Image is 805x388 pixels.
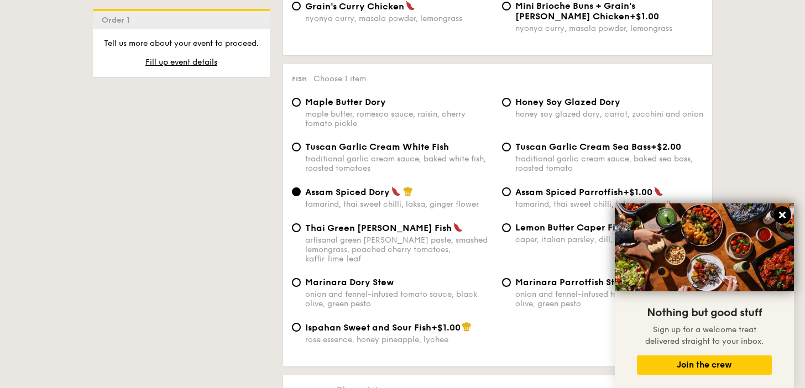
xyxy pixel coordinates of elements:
input: Marinara Dory Stewonion and fennel-infused tomato sauce, black olive, green pesto [292,278,301,287]
button: Join the crew [637,355,772,375]
input: Assam Spiced Parrotfish+$1.00tamarind, thai sweet chilli, laksa, ginger flower [502,187,511,196]
img: icon-spicy.37a8142b.svg [453,222,463,232]
img: icon-chef-hat.a58ddaea.svg [462,322,472,332]
span: Choose 1 item [313,74,366,83]
input: Tuscan Garlic Cream White Fishtraditional garlic cream sauce, baked white fish, roasted tomatoes [292,143,301,151]
span: Assam Spiced Dory [305,187,390,197]
input: Honey Soy Glazed Doryhoney soy glazed dory, carrot, zucchini and onion [502,98,511,107]
span: Tuscan Garlic Cream Sea Bass [515,141,651,152]
div: onion and fennel-infused tomato sauce, black olive, green pesto [515,290,703,308]
div: honey soy glazed dory, carrot, zucchini and onion [515,109,703,119]
input: Thai Green [PERSON_NAME] Fishartisanal green [PERSON_NAME] paste, smashed lemongrass, poached che... [292,223,301,232]
img: icon-spicy.37a8142b.svg [391,186,401,196]
input: Assam Spiced Dorytamarind, thai sweet chilli, laksa, ginger flower [292,187,301,196]
span: Honey Soy Glazed Dory [515,97,620,107]
input: Marinara Parrotfish Stew+$1.00onion and fennel-infused tomato sauce, black olive, green pesto [502,278,511,287]
span: Marinara Parrotfish Stew [515,277,627,287]
img: icon-chef-hat.a58ddaea.svg [403,186,413,196]
span: Lemon Butter Caper Fish [515,222,625,233]
div: traditional garlic cream sauce, baked white fish, roasted tomatoes [305,154,493,173]
button: Close [773,206,791,224]
div: maple butter, romesco sauce, raisin, cherry tomato pickle [305,109,493,128]
div: caper, italian parsley, dill, lemon [515,235,703,244]
div: tamarind, thai sweet chilli, laksa, ginger flower [515,200,703,209]
span: +$2.00 [651,141,681,152]
div: artisanal green [PERSON_NAME] paste, smashed lemongrass, poached cherry tomatoes, kaffir lime leaf [305,235,493,264]
span: +$1.00 [431,322,461,333]
span: Mini Brioche Buns + Grain's [PERSON_NAME] Chicken [515,1,635,22]
span: Fill up event details [145,57,217,67]
span: Assam Spiced Parrotfish [515,187,623,197]
span: Ispahan Sweet and Sour Fish [305,322,431,333]
input: Lemon Butter Caper Fishcaper, italian parsley, dill, lemon [502,223,511,232]
div: onion and fennel-infused tomato sauce, black olive, green pesto [305,290,493,308]
span: Tuscan Garlic Cream White Fish [305,141,449,152]
input: Grain's Curry Chickennyonya curry, masala powder, lemongrass [292,2,301,11]
span: +$1.00 [623,187,652,197]
img: icon-spicy.37a8142b.svg [405,1,415,11]
span: Sign up for a welcome treat delivered straight to your inbox. [645,325,764,346]
span: Maple Butter Dory [305,97,386,107]
span: +$1.00 [630,11,659,22]
p: Tell us more about your event to proceed. [102,38,261,49]
input: Maple Butter Dorymaple butter, romesco sauce, raisin, cherry tomato pickle [292,98,301,107]
span: Thai Green [PERSON_NAME] Fish [305,223,452,233]
div: traditional garlic cream sauce, baked sea bass, roasted tomato [515,154,703,173]
span: Nothing but good stuff [647,306,762,319]
span: Fish [292,75,307,83]
input: Tuscan Garlic Cream Sea Bass+$2.00traditional garlic cream sauce, baked sea bass, roasted tomato [502,143,511,151]
input: Ispahan Sweet and Sour Fish+$1.00rose essence, honey pineapple, lychee [292,323,301,332]
span: Marinara Dory Stew [305,277,394,287]
div: nyonya curry, masala powder, lemongrass [305,14,493,23]
div: rose essence, honey pineapple, lychee [305,335,493,344]
img: DSC07876-Edit02-Large.jpeg [615,203,794,291]
input: Mini Brioche Buns + Grain's [PERSON_NAME] Chicken+$1.00nyonya curry, masala powder, lemongrass [502,2,511,11]
div: tamarind, thai sweet chilli, laksa, ginger flower [305,200,493,209]
img: icon-spicy.37a8142b.svg [654,186,663,196]
span: Grain's Curry Chicken [305,1,404,12]
span: Order 1 [102,15,134,25]
div: nyonya curry, masala powder, lemongrass [515,24,703,33]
